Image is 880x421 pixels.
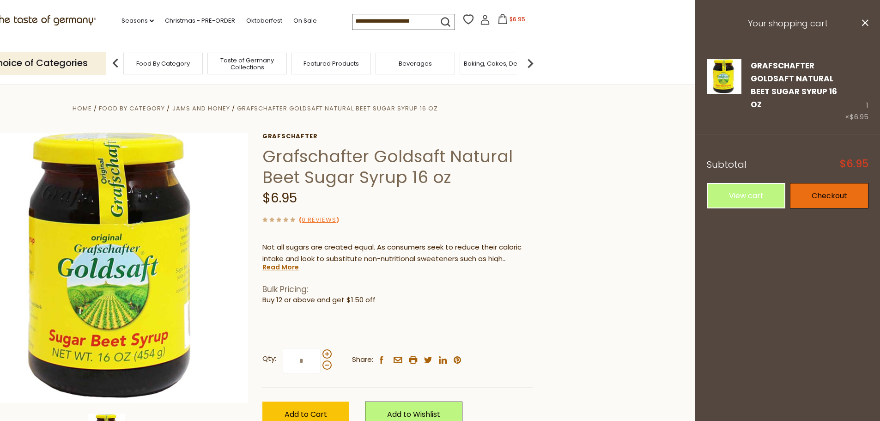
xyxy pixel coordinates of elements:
a: Grafschafter Goldsaft Natural Beet Sugar Syrup 16 oz [751,60,837,110]
li: Buy 12 or above and get $1.50 off [262,294,533,306]
a: Seasons [121,16,154,26]
a: Food By Category [99,104,165,113]
span: Add to Cart [285,409,327,420]
span: Share: [352,354,373,366]
a: Read More [262,262,299,272]
span: ( ) [299,215,339,224]
img: Grafschafter Goldsaft Natural Beet Sugar Syrup 16 oz [707,59,741,94]
a: Grafschafter Goldsaft Natural Beet Sugar Syrup 16 oz [707,59,741,123]
img: next arrow [521,54,540,73]
img: previous arrow [106,54,125,73]
a: Food By Category [136,60,190,67]
input: Qty: [283,348,321,373]
span: $6.95 [510,15,525,23]
a: Grafschafter Goldsaft Natural Beet Sugar Syrup 16 oz [237,104,438,113]
h1: Grafschafter Goldsaft Natural Beet Sugar Syrup 16 oz [262,146,533,188]
a: Grafschafter [262,133,533,140]
a: Featured Products [303,60,359,67]
div: 1 × [845,59,868,123]
a: Christmas - PRE-ORDER [165,16,235,26]
span: $6.95 [840,159,868,169]
a: Beverages [399,60,432,67]
a: View cart [707,183,785,208]
button: $6.95 [492,14,531,28]
a: Oktoberfest [246,16,282,26]
a: Baking, Cakes, Desserts [464,60,535,67]
a: Home [73,104,92,113]
a: 0 Reviews [302,215,336,225]
span: Subtotal [707,158,746,171]
span: $6.95 [850,112,868,122]
a: Checkout [790,183,868,208]
strong: Qty: [262,353,276,365]
a: Jams and Honey [172,104,230,113]
a: Taste of Germany Collections [210,57,284,71]
p: Not all sugars are created equal. As consumers seek to reduce their caloric intake and look to su... [262,242,533,265]
span: $6.95 [262,189,297,207]
a: On Sale [293,16,317,26]
h1: Bulk Pricing: [262,285,533,294]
